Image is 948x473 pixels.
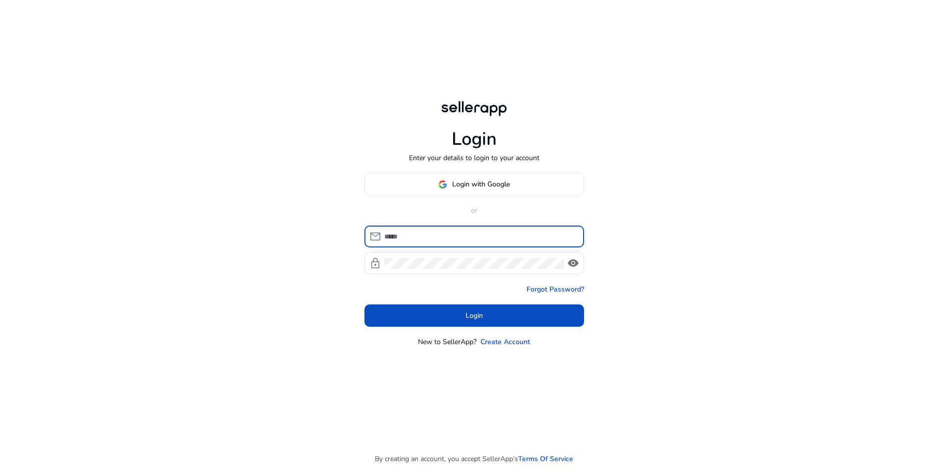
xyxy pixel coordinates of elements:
h1: Login [452,128,497,150]
button: Login [364,304,584,327]
span: mail [369,231,381,242]
span: visibility [567,257,579,269]
p: New to SellerApp? [418,337,476,347]
p: Enter your details to login to your account [409,153,539,163]
span: lock [369,257,381,269]
a: Terms Of Service [518,454,573,464]
a: Create Account [480,337,530,347]
span: Login with Google [452,179,510,189]
p: or [364,205,584,216]
span: Login [466,310,483,321]
img: google-logo.svg [438,180,447,189]
a: Forgot Password? [527,284,584,295]
button: Login with Google [364,173,584,195]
